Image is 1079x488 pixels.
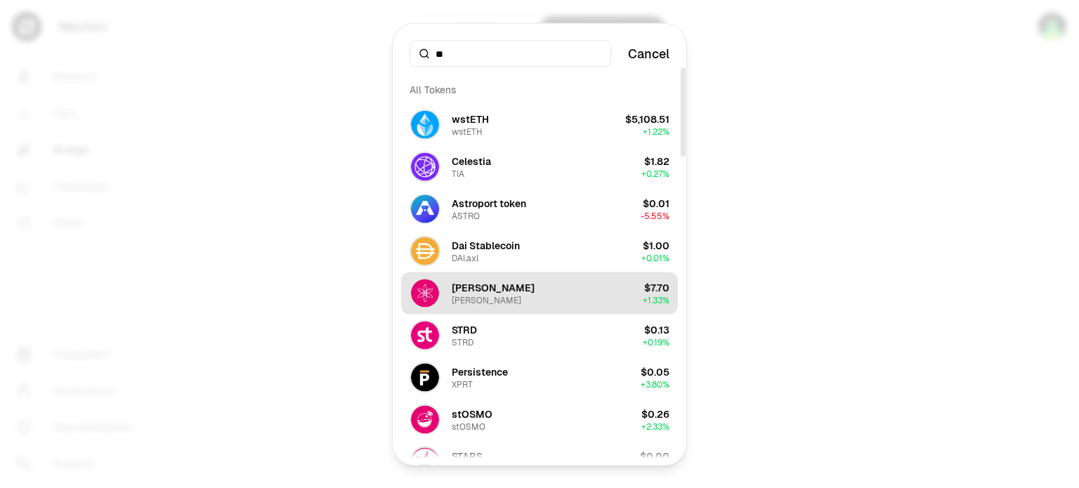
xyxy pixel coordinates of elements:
div: wstETH [452,112,489,126]
div: Dai Stablecoin [452,238,520,252]
span: + 0.27% [641,168,669,179]
div: STRD [452,336,473,348]
button: TIA LogoCelestiaTIA$1.82+0.27% [401,145,678,187]
div: Celestia [452,154,491,168]
div: [PERSON_NAME] [452,294,521,305]
div: $0.13 [644,322,669,336]
div: [PERSON_NAME] [452,280,535,294]
img: ASTRO Logo [411,194,439,223]
div: $5,108.51 [625,112,669,126]
img: stOSMO Logo [411,405,439,433]
img: STRD Logo [411,321,439,349]
img: wstETH Logo [411,110,439,138]
span: -5.55% [641,210,669,221]
div: $0.26 [641,407,669,421]
div: stOSMO [452,421,485,432]
span: + 2.33% [641,421,669,432]
div: All Tokens [401,75,678,103]
div: Astroport token [452,196,526,210]
button: Cancel [628,44,669,63]
div: STRD [452,322,477,336]
div: STARS [452,463,478,474]
div: $1.82 [644,154,669,168]
img: TIA Logo [411,152,439,180]
div: wstETH [452,126,483,137]
div: Persistence [452,364,508,378]
div: $1.00 [643,238,669,252]
span: + 0.01% [641,252,669,263]
button: ASTRO LogoAstroport tokenASTRO$0.01-5.55% [401,187,678,230]
button: stOSMO LogostOSMOstOSMO$0.26+2.33% [401,398,678,440]
div: $0.00 [640,449,669,463]
span: + 1.22% [643,126,669,137]
button: stATOM Logo[PERSON_NAME][PERSON_NAME]$7.70+1.33% [401,272,678,314]
button: STARS LogoSTARSSTARS$0.00+1.23% [401,440,678,482]
img: STARS Logo [411,447,439,475]
button: wstETH LogowstETHwstETH$5,108.51+1.22% [401,103,678,145]
span: + 3.80% [641,378,669,390]
button: XPRT LogoPersistenceXPRT$0.05+3.80% [401,356,678,398]
div: XPRT [452,378,473,390]
div: $7.70 [644,280,669,294]
img: XPRT Logo [411,363,439,391]
span: + 1.23% [643,463,669,474]
div: stOSMO [452,407,492,421]
button: DAI.axl LogoDai StablecoinDAI.axl$1.00+0.01% [401,230,678,272]
div: STARS [452,449,483,463]
div: DAI.axl [452,252,478,263]
button: STRD LogoSTRDSTRD$0.13+0.19% [401,314,678,356]
img: DAI.axl Logo [411,237,439,265]
div: ASTRO [452,210,480,221]
img: stATOM Logo [411,279,439,307]
div: TIA [452,168,464,179]
span: + 1.33% [643,294,669,305]
div: $0.05 [641,364,669,378]
span: + 0.19% [643,336,669,348]
div: $0.01 [643,196,669,210]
